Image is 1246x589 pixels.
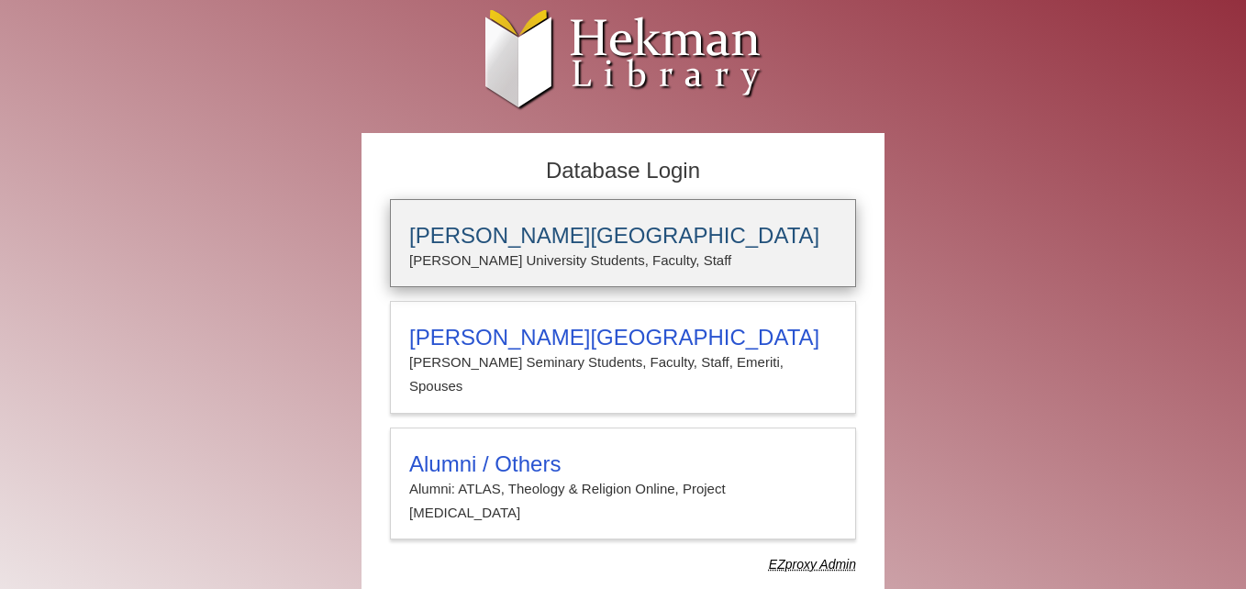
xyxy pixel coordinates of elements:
a: [PERSON_NAME][GEOGRAPHIC_DATA][PERSON_NAME] Seminary Students, Faculty, Staff, Emeriti, Spouses [390,301,856,414]
p: [PERSON_NAME] University Students, Faculty, Staff [409,249,837,272]
dfn: Use Alumni login [769,557,856,572]
p: [PERSON_NAME] Seminary Students, Faculty, Staff, Emeriti, Spouses [409,350,837,399]
p: Alumni: ATLAS, Theology & Religion Online, Project [MEDICAL_DATA] [409,477,837,526]
a: [PERSON_NAME][GEOGRAPHIC_DATA][PERSON_NAME] University Students, Faculty, Staff [390,199,856,287]
h3: Alumni / Others [409,451,837,477]
h3: [PERSON_NAME][GEOGRAPHIC_DATA] [409,325,837,350]
h2: Database Login [381,152,865,190]
h3: [PERSON_NAME][GEOGRAPHIC_DATA] [409,223,837,249]
summary: Alumni / OthersAlumni: ATLAS, Theology & Religion Online, Project [MEDICAL_DATA] [409,451,837,526]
